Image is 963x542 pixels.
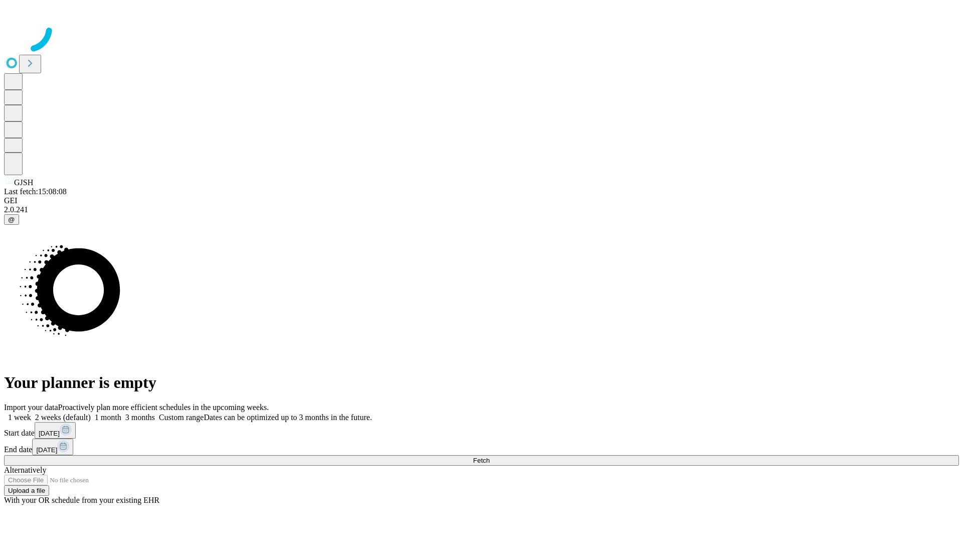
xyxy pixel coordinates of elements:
[125,413,155,422] span: 3 months
[4,373,959,392] h1: Your planner is empty
[32,439,73,455] button: [DATE]
[4,455,959,466] button: Fetch
[4,403,58,412] span: Import your data
[4,214,19,225] button: @
[8,413,31,422] span: 1 week
[8,216,15,223] span: @
[4,196,959,205] div: GEI
[4,439,959,455] div: End date
[39,430,60,437] span: [DATE]
[35,422,76,439] button: [DATE]
[36,446,57,454] span: [DATE]
[4,485,49,496] button: Upload a file
[4,466,46,474] span: Alternatively
[204,413,372,422] span: Dates can be optimized up to 3 months in the future.
[4,422,959,439] div: Start date
[4,187,67,196] span: Last fetch: 15:08:08
[58,403,269,412] span: Proactively plan more efficient schedules in the upcoming weeks.
[14,178,33,187] span: GJSH
[4,496,159,504] span: With your OR schedule from your existing EHR
[473,457,490,464] span: Fetch
[95,413,121,422] span: 1 month
[159,413,204,422] span: Custom range
[4,205,959,214] div: 2.0.241
[35,413,91,422] span: 2 weeks (default)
